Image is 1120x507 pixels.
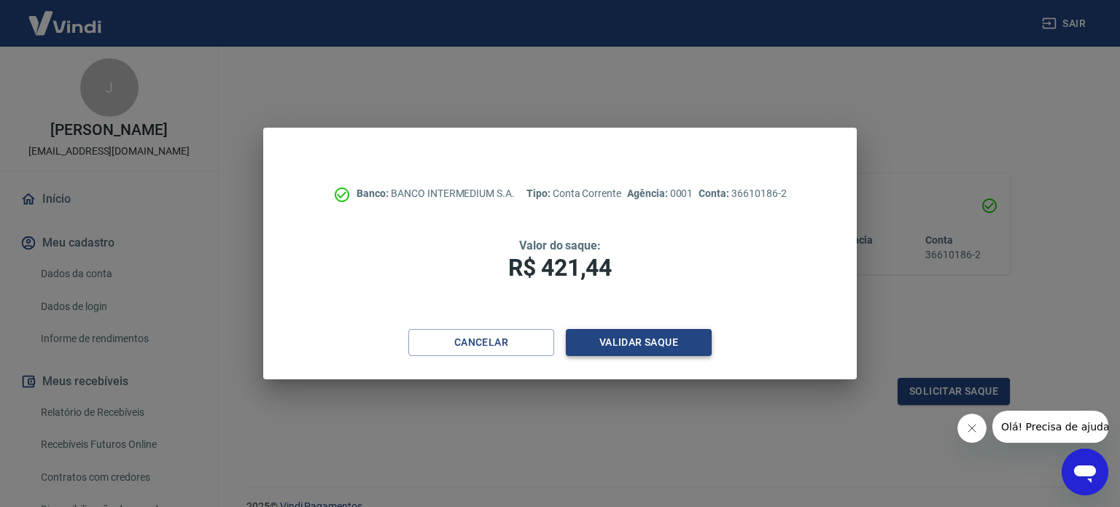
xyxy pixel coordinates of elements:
p: 36610186-2 [699,186,786,201]
span: Tipo: [526,187,553,199]
p: BANCO INTERMEDIUM S.A. [357,186,515,201]
p: Conta Corrente [526,186,621,201]
span: Conta: [699,187,731,199]
span: Agência: [627,187,670,199]
span: Valor do saque: [519,239,601,252]
p: 0001 [627,186,693,201]
iframe: Botão para abrir a janela de mensagens [1062,449,1108,495]
button: Validar saque [566,329,712,356]
button: Cancelar [408,329,554,356]
iframe: Fechar mensagem [957,414,987,443]
span: Banco: [357,187,391,199]
iframe: Mensagem da empresa [992,411,1108,443]
span: Olá! Precisa de ajuda? [9,10,122,22]
span: R$ 421,44 [508,254,612,282]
